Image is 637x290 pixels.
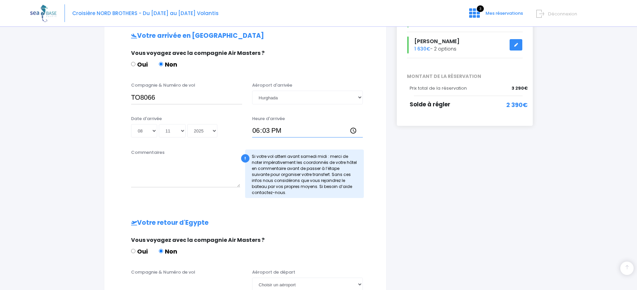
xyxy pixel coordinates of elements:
[477,5,484,12] span: 3
[410,100,450,108] span: Solde à régler
[414,37,459,45] span: [PERSON_NAME]
[252,269,295,276] label: Aéroport de départ
[159,247,177,256] label: Non
[414,45,430,52] span: 1 630€
[486,10,523,16] span: Mes réservations
[245,150,364,198] div: Si votre vol atterri avant samedi midi : merci de noter impérativement les coordonnés de votre hô...
[131,236,264,244] span: Vous voyagez avec la compagnie Air Masters ?
[131,49,264,57] span: Vous voyagez avec la compagnie Air Masters ?
[131,149,165,156] label: Commentaires
[464,12,527,19] a: 3 Mes réservations
[159,60,177,69] label: Non
[252,115,285,122] label: Heure d'arrivée
[402,73,528,80] span: MONTANT DE LA RÉSERVATION
[131,269,195,276] label: Compagnie & Numéro de vol
[159,249,163,253] input: Non
[241,154,249,163] div: !
[131,60,148,69] label: Oui
[118,219,373,227] h2: Votre retour d'Egypte
[410,85,467,91] span: Prix total de la réservation
[131,62,135,66] input: Oui
[506,100,528,109] span: 2 390€
[131,249,135,253] input: Oui
[548,11,577,17] span: Déconnexion
[131,247,148,256] label: Oui
[159,62,163,66] input: Non
[118,32,373,40] h2: Votre arrivée en [GEOGRAPHIC_DATA]
[131,115,162,122] label: Date d'arrivée
[252,82,292,89] label: Aéroport d'arrivée
[131,82,195,89] label: Compagnie & Numéro de vol
[512,85,528,92] span: 3 290€
[72,10,219,17] span: Croisière NORD BROTHERS - Du [DATE] au [DATE] Volantis
[402,36,528,54] div: - 2 options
